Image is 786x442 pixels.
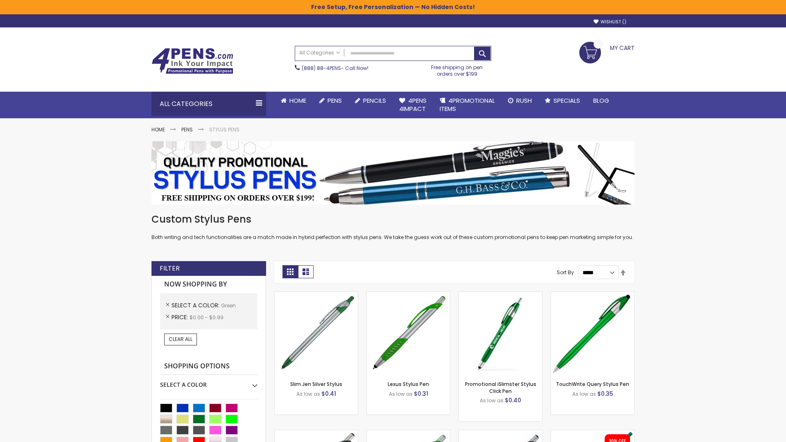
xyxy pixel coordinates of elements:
[393,92,433,118] a: 4Pens4impact
[551,430,634,437] a: iSlimster II - Full Color-Green
[299,50,340,56] span: All Categories
[172,301,221,309] span: Select A Color
[160,375,257,389] div: Select A Color
[164,334,197,345] a: Clear All
[538,92,587,110] a: Specials
[275,291,358,298] a: Slim Jen Silver Stylus-Green
[551,292,634,375] img: TouchWrite Query Stylus Pen-Green
[181,126,193,133] a: Pens
[348,92,393,110] a: Pencils
[593,96,609,105] span: Blog
[190,314,224,321] span: $0.00 - $0.99
[551,291,634,298] a: TouchWrite Query Stylus Pen-Green
[465,381,536,394] a: Promotional iSlimster Stylus Click Pen
[399,96,427,113] span: 4Pens 4impact
[151,92,266,116] div: All Categories
[160,358,257,375] strong: Shopping Options
[151,213,635,226] h1: Custom Stylus Pens
[151,141,635,205] img: Stylus Pens
[516,96,532,105] span: Rush
[363,96,386,105] span: Pencils
[289,96,306,105] span: Home
[557,269,574,276] label: Sort By
[151,126,165,133] a: Home
[295,46,344,60] a: All Categories
[302,65,341,72] a: (888) 88-4PENS
[302,65,368,72] span: - Call Now!
[209,126,239,133] strong: Stylus Pens
[313,92,348,110] a: Pens
[151,213,635,241] div: Both writing and tech functionalities are a match made in hybrid perfection with stylus pens. We ...
[433,92,501,118] a: 4PROMOTIONALITEMS
[501,92,538,110] a: Rush
[459,430,542,437] a: Lexus Metallic Stylus Pen-Green
[160,276,257,293] strong: Now Shopping by
[587,92,616,110] a: Blog
[160,264,180,273] strong: Filter
[367,430,450,437] a: Boston Silver Stylus Pen-Green
[553,96,580,105] span: Specials
[388,381,429,388] a: Lexus Stylus Pen
[327,96,342,105] span: Pens
[572,390,596,397] span: As low as
[459,292,542,375] img: Promotional iSlimster Stylus Click Pen-Green
[290,381,342,388] a: Slim Jen Silver Stylus
[480,397,504,404] span: As low as
[282,265,298,278] strong: Grid
[296,390,320,397] span: As low as
[367,292,450,375] img: Lexus Stylus Pen-Green
[459,291,542,298] a: Promotional iSlimster Stylus Click Pen-Green
[556,381,629,388] a: TouchWrite Query Stylus Pen
[221,302,236,309] span: Green
[151,48,233,74] img: 4Pens Custom Pens and Promotional Products
[172,313,190,321] span: Price
[389,390,413,397] span: As low as
[440,96,495,113] span: 4PROMOTIONAL ITEMS
[275,292,358,375] img: Slim Jen Silver Stylus-Green
[274,92,313,110] a: Home
[423,61,492,77] div: Free shipping on pen orders over $199
[594,19,626,25] a: Wishlist
[321,390,336,398] span: $0.41
[505,396,521,404] span: $0.40
[367,291,450,298] a: Lexus Stylus Pen-Green
[275,430,358,437] a: Boston Stylus Pen-Green
[597,390,613,398] span: $0.35
[169,336,192,343] span: Clear All
[414,390,428,398] span: $0.31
